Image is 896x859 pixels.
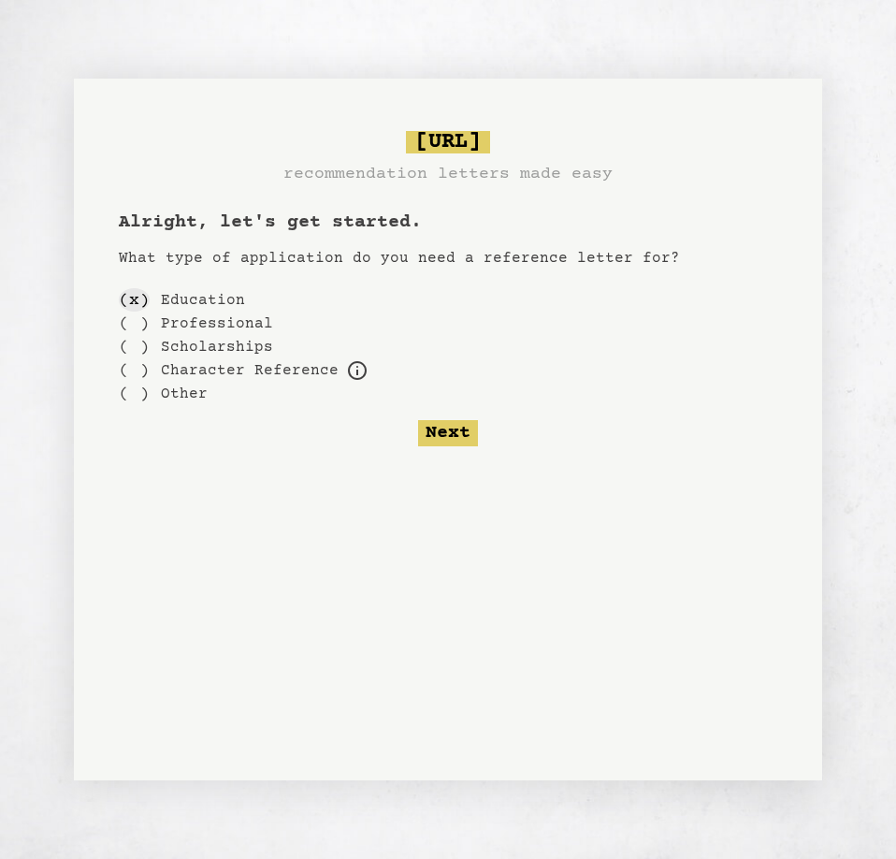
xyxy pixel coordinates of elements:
button: Next [418,420,478,446]
div: ( ) [119,312,150,335]
span: [URL] [406,131,490,153]
label: Other [161,383,208,405]
div: ( ) [119,335,150,358]
div: ( x ) [119,288,150,312]
label: Education [161,289,245,312]
div: ( ) [119,358,150,382]
label: For example, loans, housing applications, parole, professional certification, etc. [161,359,339,382]
h1: Alright, let's get started. [119,210,777,236]
p: What type of application do you need a reference letter for? [119,247,777,269]
h3: recommendation letters made easy [283,161,613,187]
label: Professional [161,313,273,335]
div: ( ) [119,382,150,405]
label: Scholarships [161,336,273,358]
